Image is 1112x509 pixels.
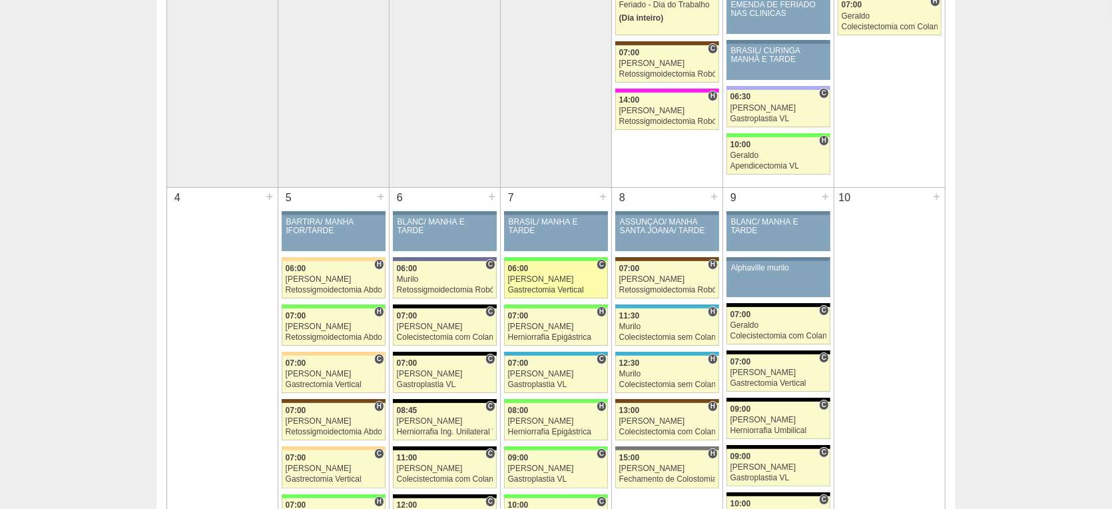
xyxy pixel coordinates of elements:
[619,428,716,436] div: Colecistectomia com Colangiografia VL
[619,453,640,462] span: 15:00
[726,133,830,137] div: Key: Brasil
[393,304,497,308] div: Key: Blanc
[619,333,716,342] div: Colecistectomia sem Colangiografia VL
[726,86,830,90] div: Key: Christóvão da Gama
[615,403,719,440] a: H 13:00 [PERSON_NAME] Colecistectomia com Colangiografia VL
[819,494,829,505] span: Consultório
[723,188,744,208] div: 9
[730,379,827,388] div: Gastrectomia Vertical
[485,496,495,507] span: Consultório
[508,264,529,273] span: 06:00
[726,307,830,344] a: C 07:00 Geraldo Colecistectomia com Colangiografia VL
[485,448,495,459] span: Consultório
[397,358,417,368] span: 07:00
[708,43,718,54] span: Consultório
[726,492,830,496] div: Key: Blanc
[393,308,497,346] a: C 07:00 [PERSON_NAME] Colecistectomia com Colangiografia VL
[485,401,495,412] span: Consultório
[508,275,605,284] div: [PERSON_NAME]
[597,496,607,507] span: Consultório
[726,402,830,439] a: C 09:00 [PERSON_NAME] Herniorrafia Umbilical
[375,188,386,205] div: +
[508,358,529,368] span: 07:00
[819,447,829,458] span: Consultório
[397,322,493,331] div: [PERSON_NAME]
[615,399,719,403] div: Key: Santa Joana
[504,450,608,488] a: C 09:00 [PERSON_NAME] Gastroplastia VL
[286,475,382,484] div: Gastrectomia Vertical
[619,264,640,273] span: 07:00
[619,59,716,68] div: [PERSON_NAME]
[731,264,826,272] div: Alphaville murilo
[619,380,716,389] div: Colecistectomia sem Colangiografia VL
[397,333,493,342] div: Colecistectomia com Colangiografia VL
[397,464,493,473] div: [PERSON_NAME]
[397,406,417,415] span: 08:45
[726,350,830,354] div: Key: Blanc
[731,1,826,18] div: EMENDA DE FERIADO NAS CLINICAS
[282,352,386,356] div: Key: Bartira
[393,211,497,215] div: Key: Aviso
[508,380,605,389] div: Gastroplastia VL
[619,275,716,284] div: [PERSON_NAME]
[619,107,716,115] div: [PERSON_NAME]
[397,370,493,378] div: [PERSON_NAME]
[393,494,497,498] div: Key: Blanc
[730,140,751,149] span: 10:00
[286,333,382,342] div: Retossigmoidectomia Abdominal VL
[286,218,382,235] div: BARTIRA/ MANHÃ IFOR/TARDE
[504,352,608,356] div: Key: Neomater
[726,211,830,215] div: Key: Aviso
[731,47,826,64] div: BRASIL/ CURINGA MANHÃ E TARDE
[504,356,608,393] a: C 07:00 [PERSON_NAME] Gastroplastia VL
[393,399,497,403] div: Key: Blanc
[397,311,417,320] span: 07:00
[615,352,719,356] div: Key: Neomater
[282,304,386,308] div: Key: Brasil
[726,261,830,297] a: Alphaville murilo
[286,417,382,426] div: [PERSON_NAME]
[731,218,826,235] div: BLANC/ MANHÃ E TARDE
[504,215,608,251] a: BRASIL/ MANHÃ E TARDE
[615,41,719,45] div: Key: Santa Joana
[619,1,716,9] div: Feriado - Dia do Trabalho
[619,13,664,23] span: (Dia inteiro)
[931,188,942,205] div: +
[730,115,827,123] div: Gastroplastia VL
[264,188,275,205] div: +
[619,358,640,368] span: 12:30
[730,474,827,482] div: Gastroplastia VL
[485,259,495,270] span: Consultório
[819,135,829,146] span: Hospital
[282,308,386,346] a: H 07:00 [PERSON_NAME] Retossigmoidectomia Abdominal VL
[282,399,386,403] div: Key: Santa Joana
[619,322,716,331] div: Murilo
[730,310,751,319] span: 07:00
[819,352,829,363] span: Consultório
[730,452,751,461] span: 09:00
[393,215,497,251] a: BLANC/ MANHÃ E TARDE
[393,450,497,488] a: C 11:00 [PERSON_NAME] Colecistectomia com Colangiografia VL
[842,12,938,21] div: Geraldo
[286,264,306,273] span: 06:00
[393,261,497,298] a: C 06:00 Murilo Retossigmoidectomia Robótica
[708,188,720,205] div: +
[619,95,640,105] span: 14:00
[730,162,827,171] div: Apendicectomia VL
[730,104,827,113] div: [PERSON_NAME]
[286,464,382,473] div: [PERSON_NAME]
[726,398,830,402] div: Key: Blanc
[286,428,382,436] div: Retossigmoidectomia Abdominal VL
[485,354,495,364] span: Consultório
[597,448,607,459] span: Consultório
[504,403,608,440] a: H 08:00 [PERSON_NAME] Herniorrafia Epigástrica
[286,311,306,320] span: 07:00
[504,304,608,308] div: Key: Brasil
[397,453,417,462] span: 11:00
[730,321,827,330] div: Geraldo
[708,306,718,317] span: Hospital
[730,499,751,508] span: 10:00
[374,448,384,459] span: Consultório
[485,306,495,317] span: Consultório
[282,211,386,215] div: Key: Aviso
